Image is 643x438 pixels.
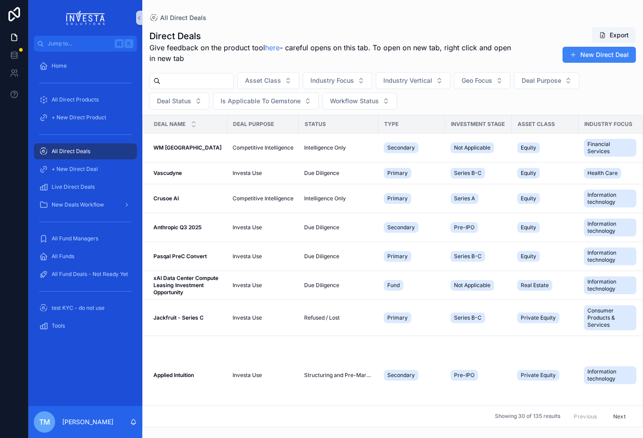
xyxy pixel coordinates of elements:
[450,278,506,292] a: Not Applicable
[304,195,346,202] span: Intelligence Only
[304,170,373,177] a: Due Diligence
[52,114,106,121] span: + New Direct Product
[153,224,201,231] strong: Anthropic Q3 2025
[450,166,506,180] a: Series B-C
[52,166,98,173] span: + New Direct Deal
[517,249,573,264] a: Equity
[584,365,640,386] a: Information technology
[563,47,636,63] button: New Direct Deal
[233,372,293,379] a: Investa Use
[304,282,339,289] span: Due Diligence
[387,224,415,231] span: Secondary
[233,282,262,289] span: Investa Use
[153,170,182,176] strong: Vascudyne
[233,170,293,177] a: Investa Use
[39,417,50,427] span: TM
[34,179,137,195] a: Live Direct Deals
[233,253,293,260] a: Investa Use
[304,224,373,231] a: Due Diligence
[587,170,618,177] span: Health Care
[454,224,474,231] span: Pre-IPO
[384,166,440,180] a: Primary
[450,191,506,206] a: Series A
[154,121,185,128] span: Deal Name
[34,58,137,74] a: Home
[153,372,194,378] strong: Applied Intuition
[384,368,440,382] a: Secondary
[233,314,262,321] span: Investa Use
[517,278,573,292] a: Real Estate
[34,36,137,52] button: Jump to...K
[305,121,326,128] span: Status
[454,72,510,89] button: Select Button
[584,166,640,180] a: Health Care
[454,195,475,202] span: Series A
[584,121,632,128] span: Industry Focus
[149,42,517,64] span: Give feedback on the product tool - careful opens on this tab. To open on new tab, right click an...
[587,191,633,206] span: Information technology
[149,13,206,22] a: All Direct Deals
[387,144,415,151] span: Secondary
[584,188,640,209] a: Information technology
[517,220,573,235] a: Equity
[521,224,536,231] span: Equity
[52,304,104,312] span: test KYC - do not use
[48,40,111,47] span: Jump to...
[304,224,339,231] span: Due Diligence
[52,183,95,191] span: Live Direct Deals
[387,195,408,202] span: Primary
[517,311,573,325] a: Private Equity
[387,253,408,260] span: Primary
[34,197,137,213] a: New Deals Workflow
[149,30,517,42] h1: Direct Deals
[584,304,640,332] a: Consumer Products & Services
[34,231,137,247] a: All Fund Managers
[592,27,636,43] button: Export
[521,195,536,202] span: Equity
[387,372,415,379] span: Secondary
[66,11,105,25] img: App logo
[34,109,137,126] a: + New Direct Product
[587,278,633,292] span: Information technology
[52,253,74,260] span: All Funds
[213,93,319,109] button: Select Button
[451,121,505,128] span: Investment Stage
[450,249,506,264] a: Series B-C
[521,170,536,177] span: Equity
[607,410,632,423] button: Next
[587,249,633,264] span: Information technology
[304,253,373,260] a: Due Diligence
[52,235,98,242] span: All Fund Managers
[384,220,440,235] a: Secondary
[517,368,573,382] a: Private Equity
[160,13,206,22] span: All Direct Deals
[587,368,633,382] span: Information technology
[304,144,346,151] span: Intelligence Only
[304,282,373,289] a: Due Diligence
[521,253,536,260] span: Equity
[34,318,137,334] a: Tools
[245,76,281,85] span: Asset Class
[153,253,222,260] a: Pasqal PreC Convert
[233,121,274,128] span: Deal Purpose
[517,166,573,180] a: Equity
[34,248,137,264] a: All Funds
[387,282,400,289] span: Fund
[153,314,204,321] strong: Jackfruit - Series C
[304,253,339,260] span: Due Diligence
[384,121,398,128] span: Type
[522,76,561,85] span: Deal Purpose
[384,311,440,325] a: Primary
[233,253,262,260] span: Investa Use
[52,96,99,103] span: All Direct Products
[125,40,133,47] span: K
[454,253,482,260] span: Series B-C
[454,144,490,151] span: Not Applicable
[330,97,379,105] span: Workflow Status
[265,43,280,52] a: here
[34,161,137,177] a: + New Direct Deal
[52,148,90,155] span: All Direct Deals
[514,72,579,89] button: Select Button
[521,372,556,379] span: Private Equity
